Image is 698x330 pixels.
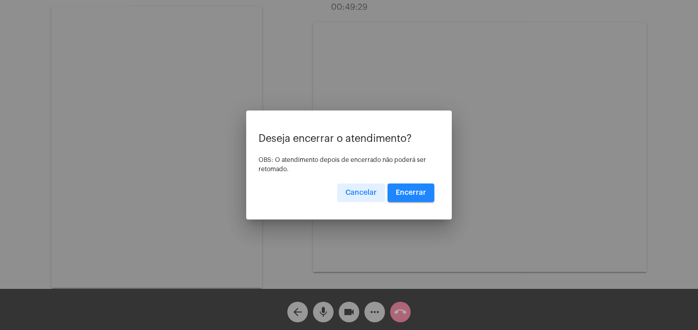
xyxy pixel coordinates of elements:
[388,184,434,202] button: Encerrar
[259,157,426,172] span: OBS: O atendimento depois de encerrado não poderá ser retomado.
[345,189,377,196] span: Cancelar
[337,184,385,202] button: Cancelar
[259,133,439,144] p: Deseja encerrar o atendimento?
[396,189,426,196] span: Encerrar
